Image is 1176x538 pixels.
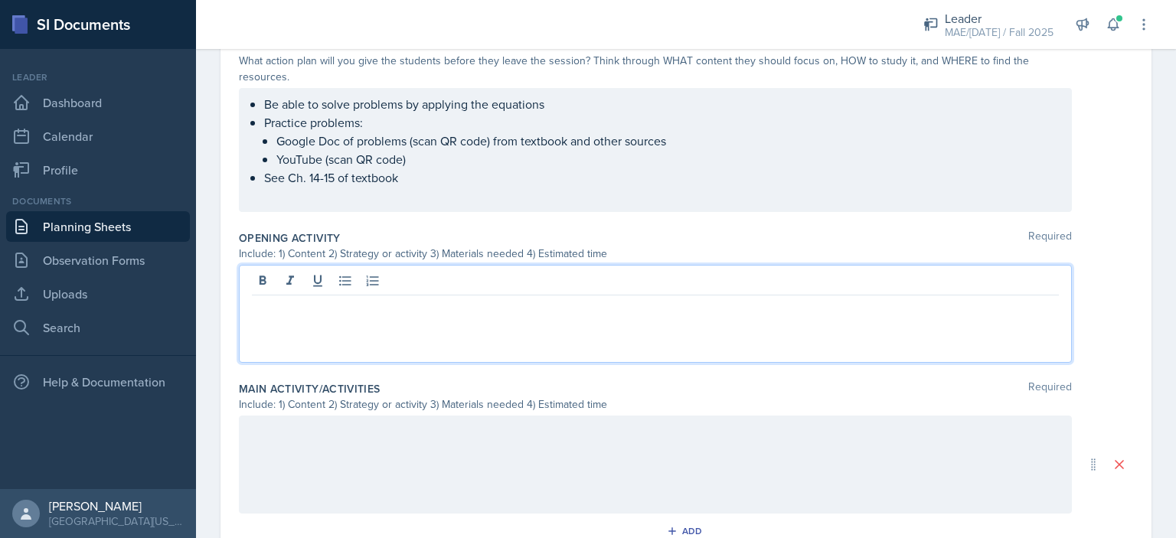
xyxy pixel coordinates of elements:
div: Leader [6,70,190,84]
div: What action plan will you give the students before they leave the session? Think through WHAT con... [239,53,1072,85]
div: Help & Documentation [6,367,190,397]
a: Planning Sheets [6,211,190,242]
p: Google Doc of problems (scan QR code) from textbook and other sources [276,132,1059,150]
p: See Ch. 14-15 of textbook [264,168,1059,187]
p: Practice problems: [264,113,1059,132]
div: Leader [945,9,1053,28]
a: Profile [6,155,190,185]
div: Include: 1) Content 2) Strategy or activity 3) Materials needed 4) Estimated time [239,396,1072,412]
label: Opening Activity [239,230,341,246]
p: Be able to solve problems by applying the equations [264,95,1059,113]
div: [PERSON_NAME] [49,498,184,514]
p: YouTube (scan QR code) [276,150,1059,168]
a: Observation Forms [6,245,190,276]
div: MAE/[DATE] / Fall 2025 [945,24,1053,41]
a: Calendar [6,121,190,152]
a: Search [6,312,190,343]
div: Include: 1) Content 2) Strategy or activity 3) Materials needed 4) Estimated time [239,246,1072,262]
label: Main Activity/Activities [239,381,380,396]
div: Documents [6,194,190,208]
div: [GEOGRAPHIC_DATA][US_STATE] in [GEOGRAPHIC_DATA] [49,514,184,529]
a: Uploads [6,279,190,309]
span: Required [1028,230,1072,246]
a: Dashboard [6,87,190,118]
span: Required [1028,381,1072,396]
div: Add [670,525,703,537]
